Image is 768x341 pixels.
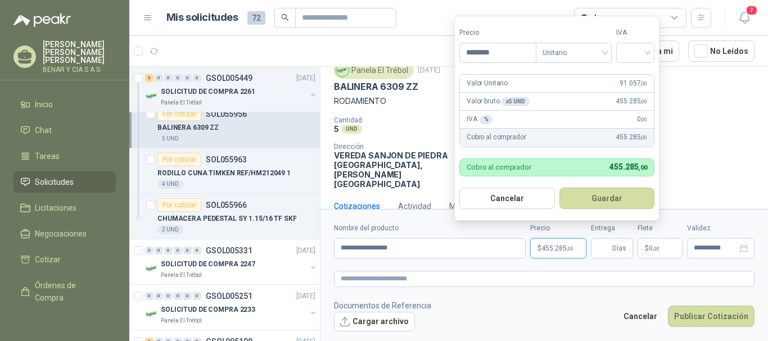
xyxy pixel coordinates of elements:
a: Licitaciones [13,197,116,219]
div: Por cotizar [157,198,201,212]
img: Logo peakr [13,13,71,27]
div: 0 [183,74,192,82]
label: Entrega [591,223,633,234]
p: SOL055966 [206,201,247,209]
div: 0 [145,292,153,300]
p: GSOL005449 [206,74,252,82]
button: Publicar Cotización [668,306,755,327]
span: Solicitudes [35,176,74,188]
img: Company Logo [145,89,159,103]
p: RODILLO CUNA TIMKEN REF/HM212049 1 [157,168,291,179]
span: Inicio [35,98,53,111]
div: 0 [183,247,192,254]
span: 0 [649,245,659,252]
p: IVA [467,114,493,125]
p: [DATE] [296,73,315,84]
span: 455.285 [616,132,647,143]
span: 455.285 [609,162,647,171]
div: 4 UND [157,180,183,189]
button: Cancelar [459,188,555,209]
a: Tareas [13,146,116,167]
span: $ [645,245,649,252]
a: Por cotizarSOL055956BALINERA 6309 ZZ5 UND [129,103,320,148]
span: search [281,13,289,21]
p: [DATE] [296,245,315,256]
div: 0 [193,247,201,254]
div: 0 [155,292,163,300]
span: ,00 [640,134,647,140]
button: Guardar [559,188,655,209]
div: 0 [164,292,173,300]
a: Solicitudes [13,171,116,193]
p: [DATE] [296,291,315,302]
span: Unitario [543,44,605,61]
span: Cotizar [35,253,61,266]
div: 0 [174,247,182,254]
p: SOLICITUD DE COMPRA 2247 [161,259,255,270]
div: Actividad [398,200,431,212]
span: Negociaciones [35,228,87,240]
span: ,00 [567,245,573,252]
p: Cobro al comprador [467,163,531,171]
div: Cotizaciones [334,200,380,212]
p: GSOL005331 [206,247,252,254]
p: SOLICITUD DE COMPRA 2233 [161,304,255,315]
span: Tareas [35,150,60,162]
div: Por cotizar [157,153,201,166]
button: 7 [734,8,755,28]
button: No Leídos [688,40,755,62]
a: Remisiones [13,313,116,334]
label: IVA [616,28,654,38]
p: BALINERA 6309 ZZ [334,81,418,93]
div: 3 [145,74,153,82]
span: 0 [637,114,647,125]
div: 0 [155,74,163,82]
span: Licitaciones [35,202,76,214]
div: 0 [164,247,173,254]
a: 3 0 0 0 0 0 GSOL005449[DATE] Company LogoSOLICITUD DE COMPRA 2261Panela El Trébol [145,71,318,107]
label: Precio [459,28,536,38]
span: ,00 [640,116,647,122]
div: UND [341,125,362,134]
img: Company Logo [145,307,159,321]
p: GSOL005251 [206,292,252,300]
a: Negociaciones [13,223,116,244]
a: 0 0 0 0 0 0 GSOL005331[DATE] Company LogoSOLICITUD DE COMPRA 2247Panela El Trébol [145,244,318,280]
a: 0 0 0 0 0 0 GSOL005251[DATE] Company LogoSOLICITUD DE COMPRA 2233Panela El Trébol [145,289,318,325]
p: Documentos de Referencia [334,299,431,312]
p: $ 0,00 [638,238,683,258]
p: SOL055956 [206,110,247,118]
span: 455.285 [616,96,647,107]
p: $455.285,00 [530,238,586,258]
div: % [480,115,493,124]
span: ,00 [638,164,647,171]
p: RODAMIENTO [334,95,755,107]
p: [PERSON_NAME] [PERSON_NAME] [PERSON_NAME] [43,40,116,64]
p: Panela El Trébol [161,271,202,280]
label: Precio [530,223,586,234]
p: Panela El Trébol [161,98,202,107]
span: Chat [35,124,52,137]
p: Dirección [334,143,458,151]
p: BALINERA 6309 ZZ [157,122,219,133]
span: Días [612,239,626,258]
div: 0 [193,292,201,300]
a: Por cotizarSOL055966CHUMACERA PEDESTAL SY 1.15/16 TF SKF2 UND [129,194,320,239]
span: 455.285 [541,245,573,252]
div: Todas [581,12,605,24]
span: Órdenes de Compra [35,279,105,304]
div: 0 [145,247,153,254]
span: ,00 [640,98,647,104]
button: Cargar archivo [334,312,415,332]
h1: Mis solicitudes [166,10,238,26]
div: Mensajes [449,200,484,212]
span: 72 [247,11,265,25]
div: x 5 UND [502,97,529,106]
label: Nombre del producto [334,223,526,234]
img: Company Logo [145,262,159,275]
p: CHUMACERA PEDESTAL SY 1.15/16 TF SKF [157,213,297,224]
div: 0 [193,74,201,82]
p: [DATE] [418,65,440,76]
div: 0 [174,292,182,300]
p: 5 [334,124,339,134]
